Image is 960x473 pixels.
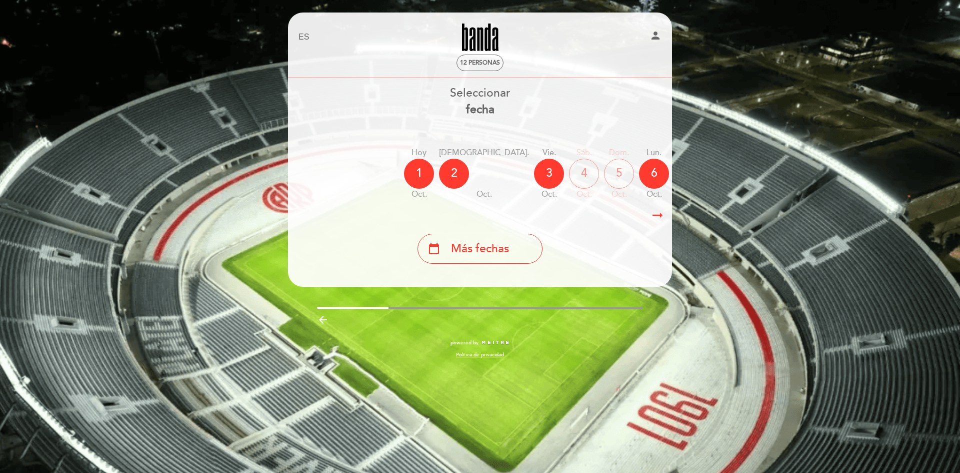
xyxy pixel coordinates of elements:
div: oct. [534,189,564,200]
div: 4 [569,159,599,189]
button: person [649,30,661,45]
i: calendar_today [428,240,440,257]
b: fecha [466,103,494,117]
i: arrow_right_alt [650,205,665,226]
div: [DEMOGRAPHIC_DATA]. [439,147,529,159]
span: powered by [450,339,478,346]
div: oct. [404,189,434,200]
div: 1 [404,159,434,189]
div: dom. [604,147,634,159]
span: 12 personas [460,59,500,67]
div: 3 [534,159,564,189]
a: Política de privacidad [456,351,504,358]
div: vie. [534,147,564,159]
div: 2 [439,159,469,189]
div: oct. [439,189,529,200]
div: Seleccionar [287,85,672,118]
div: oct. [569,189,599,200]
i: person [649,30,661,42]
div: sáb. [569,147,599,159]
div: oct. [639,189,669,200]
a: Banda [417,24,542,51]
div: 6 [639,159,669,189]
div: Hoy [404,147,434,159]
div: 5 [604,159,634,189]
a: powered by [450,339,509,346]
i: arrow_backward [317,314,329,326]
img: MEITRE [481,340,509,345]
div: lun. [639,147,669,159]
div: oct. [604,189,634,200]
span: Más fechas [451,241,509,257]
